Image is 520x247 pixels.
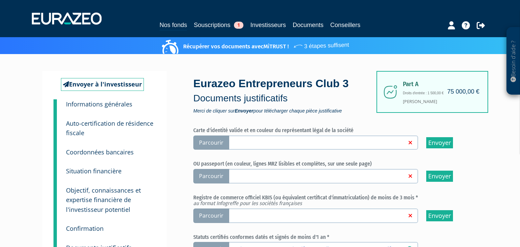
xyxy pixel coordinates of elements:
[330,20,361,30] a: Conseillers
[66,186,141,214] small: Objectif, connaissances et expertise financière de l'investisseur potentiel
[293,37,349,51] span: 3 étapes suffisent
[426,137,453,148] input: Envoyer
[66,119,153,137] small: Auto-certification de résidence fiscale
[293,20,324,30] a: Documents
[426,171,453,182] input: Envoyer
[234,22,243,29] span: 1
[235,108,253,114] strong: Envoyer
[53,176,57,219] a: 5
[66,100,132,108] small: Informations générales
[66,224,104,232] small: Confirmation
[193,234,474,240] h6: Statuts certifiés conformes datés et signés de moins d'1 an *
[193,127,474,133] h6: Carte d'identité valide et en couleur du représentant légal de la société
[61,78,144,91] a: Envoyer à l'investisseur
[250,20,286,30] a: Investisseurs
[426,210,453,221] input: Envoyer
[32,13,102,25] img: 1732889491-logotype_eurazeo_blanc_rvb.png
[193,76,380,113] div: Eurazeo Entrepreneurs Club 3
[53,215,57,236] a: 6
[193,92,380,105] p: Documents justificatifs
[263,43,289,50] a: MiTRUST !
[159,20,187,31] a: Nos fonds
[53,109,57,141] a: 2
[510,31,517,92] p: Besoin d'aide ?
[164,39,349,51] p: Récupérer vos documents avec
[66,167,122,175] small: Situation financière
[193,200,302,206] em: au format Infogreffe pour les sociétés françaises
[193,108,380,113] span: Merci de cliquer sur pour télécharger chaque pièce justificative
[193,195,474,206] h6: Registre de commerce officiel KBIS (ou équivalent certificat d'immatriculation) de moins de 3 mois *
[53,138,57,159] a: 3
[193,135,229,150] span: Parcourir
[53,99,57,113] a: 1
[193,169,229,183] span: Parcourir
[194,20,243,30] a: Souscriptions1
[193,208,229,223] span: Parcourir
[193,161,474,167] h6: OU passeport (en couleur, lignes MRZ lisibles et complètes, sur une seule page)
[66,148,134,156] small: Coordonnées bancaires
[53,157,57,178] a: 4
